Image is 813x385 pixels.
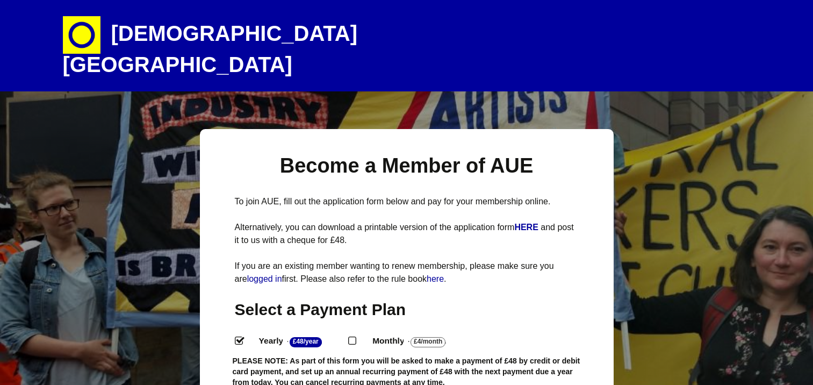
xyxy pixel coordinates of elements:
[363,333,472,349] label: Monthly - .
[63,16,100,54] img: circle-e1448293145835.png
[290,337,322,347] strong: £48/Year
[235,195,579,208] p: To join AUE, fill out the application form below and pay for your membership online.
[235,260,579,286] p: If you are an existing member wanting to renew membership, please make sure you are first. Please...
[427,274,444,283] a: here
[235,301,406,318] span: Select a Payment Plan
[514,223,541,232] a: HERE
[235,221,579,247] p: Alternatively, you can download a printable version of the application form and post it to us wit...
[514,223,538,232] strong: HERE
[411,337,445,347] strong: £4/Month
[247,274,282,283] a: logged in
[235,153,579,179] h1: Become a Member of AUE
[249,333,349,349] label: Yearly - .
